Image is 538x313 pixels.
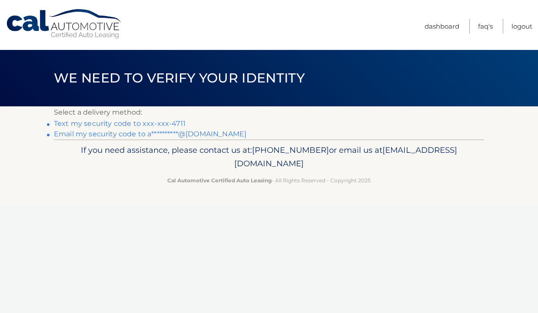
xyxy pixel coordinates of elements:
p: - All Rights Reserved - Copyright 2025 [60,176,478,185]
a: Text my security code to xxx-xxx-4711 [54,119,186,128]
a: Email my security code to a**********@[DOMAIN_NAME] [54,130,246,138]
a: FAQ's [478,19,493,33]
p: Select a delivery method: [54,106,484,119]
span: [PHONE_NUMBER] [252,145,329,155]
a: Cal Automotive [6,9,123,40]
span: We need to verify your identity [54,70,305,86]
p: If you need assistance, please contact us at: or email us at [60,143,478,171]
a: Dashboard [425,19,459,33]
strong: Cal Automotive Certified Auto Leasing [167,177,272,184]
a: Logout [511,19,532,33]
